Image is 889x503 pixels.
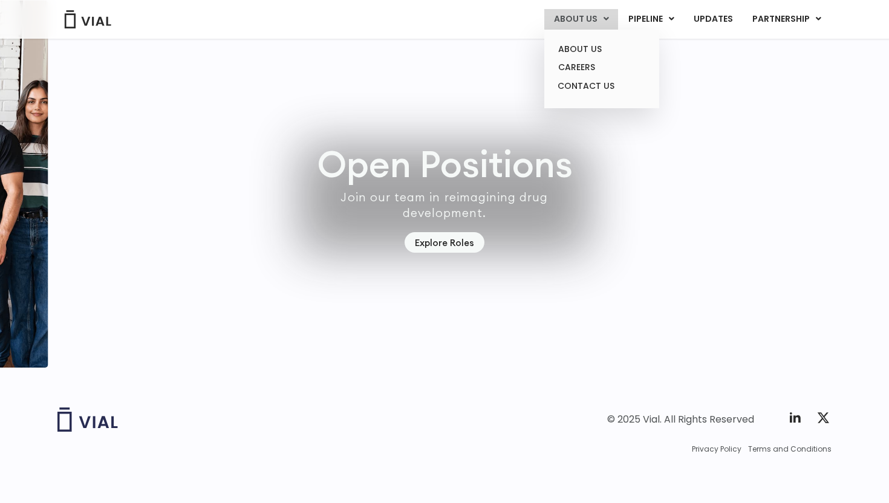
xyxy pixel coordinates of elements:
[63,10,112,28] img: Vial Logo
[549,58,654,77] a: CAREERS
[684,9,742,30] a: UPDATES
[549,77,654,96] a: CONTACT US
[619,9,683,30] a: PIPELINEMenu Toggle
[415,1,766,368] div: 2 / 7
[56,1,407,368] img: http://Group%20of%20people%20smiling%20wearing%20aprons
[544,9,618,30] a: ABOUT USMenu Toggle
[743,9,831,30] a: PARTNERSHIPMenu Toggle
[692,444,741,455] a: Privacy Policy
[607,413,754,426] div: © 2025 Vial. All Rights Reserved
[549,40,654,59] a: ABOUT US
[748,444,832,455] a: Terms and Conditions
[405,232,484,253] a: Explore Roles
[56,1,407,368] div: 1 / 7
[57,407,118,432] img: Vial logo wih "Vial" spelled out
